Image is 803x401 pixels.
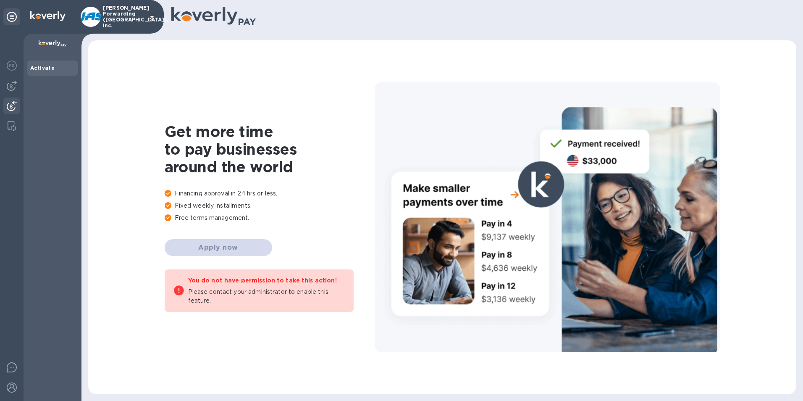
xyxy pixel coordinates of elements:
img: Foreign exchange [7,61,17,71]
b: Activate [30,65,55,71]
h1: Get more time to pay businesses around the world [165,123,375,176]
p: Free terms management. [165,214,375,222]
p: Please contact your administrator to enable this feature. [188,288,345,305]
div: Unpin categories [3,8,20,25]
p: Financing approval in 24 hrs or less. [165,189,375,198]
img: Logo [30,11,66,21]
p: [PERSON_NAME] Forwarding ([GEOGRAPHIC_DATA]), Inc. [103,5,145,29]
p: Fixed weekly installments. [165,201,375,210]
b: You do not have permission to take this action! [188,277,337,284]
